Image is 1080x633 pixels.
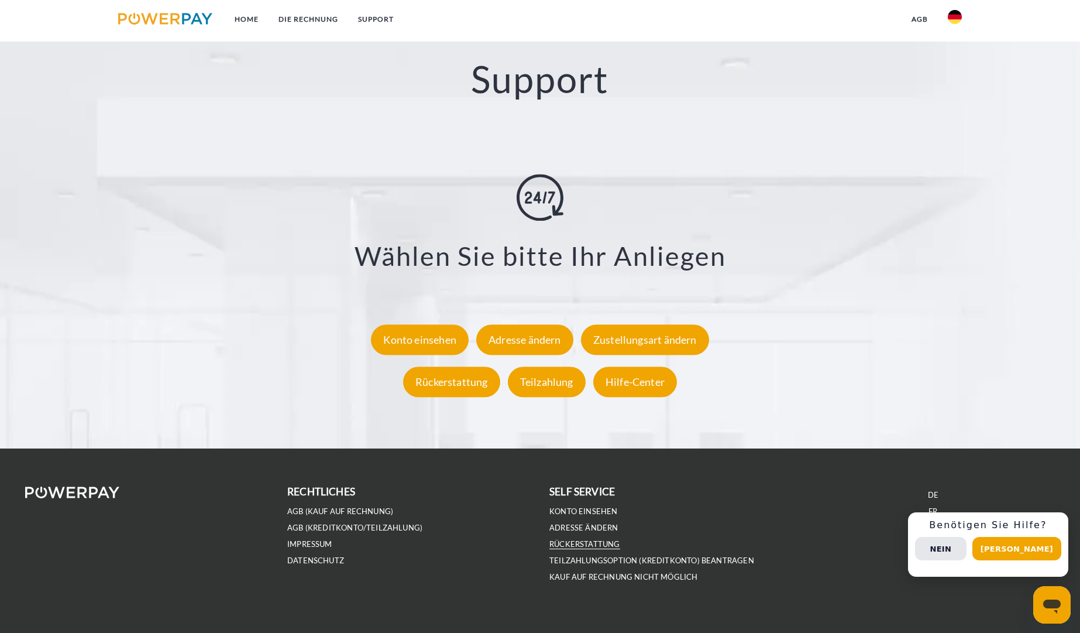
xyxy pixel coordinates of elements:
[549,539,620,549] a: Rückerstattung
[68,239,1011,272] h3: Wählen Sie bitte Ihr Anliegen
[287,539,332,549] a: IMPRESSUM
[368,333,472,346] a: Konto einsehen
[549,485,615,498] b: self service
[928,507,937,516] a: FR
[972,537,1061,560] button: [PERSON_NAME]
[287,485,355,498] b: rechtliches
[505,375,589,388] a: Teilzahlung
[915,519,1061,531] h3: Benötigen Sie Hilfe?
[549,523,618,533] a: Adresse ändern
[118,13,212,25] img: logo-powerpay.svg
[578,333,712,346] a: Zustellungsart ändern
[371,324,469,355] div: Konto einsehen
[25,487,119,498] img: logo-powerpay-white.svg
[287,556,344,566] a: DATENSCHUTZ
[54,56,1026,102] h2: Support
[908,512,1068,577] div: Schnellhilfe
[1033,586,1071,624] iframe: Schaltfläche zum Öffnen des Messaging-Fensters
[915,537,967,560] button: Nein
[902,9,938,30] a: agb
[593,367,677,397] div: Hilfe-Center
[287,523,422,533] a: AGB (Kreditkonto/Teilzahlung)
[928,490,938,500] a: DE
[403,367,500,397] div: Rückerstattung
[348,9,404,30] a: SUPPORT
[473,333,576,346] a: Adresse ändern
[400,375,503,388] a: Rückerstattung
[549,507,618,516] a: Konto einsehen
[287,507,393,516] a: AGB (Kauf auf Rechnung)
[948,10,962,24] img: de
[269,9,348,30] a: DIE RECHNUNG
[508,367,586,397] div: Teilzahlung
[476,324,573,355] div: Adresse ändern
[549,556,754,566] a: Teilzahlungsoption (KREDITKONTO) beantragen
[225,9,269,30] a: Home
[590,375,680,388] a: Hilfe-Center
[517,174,563,221] img: online-shopping.svg
[549,572,698,582] a: Kauf auf Rechnung nicht möglich
[581,324,709,355] div: Zustellungsart ändern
